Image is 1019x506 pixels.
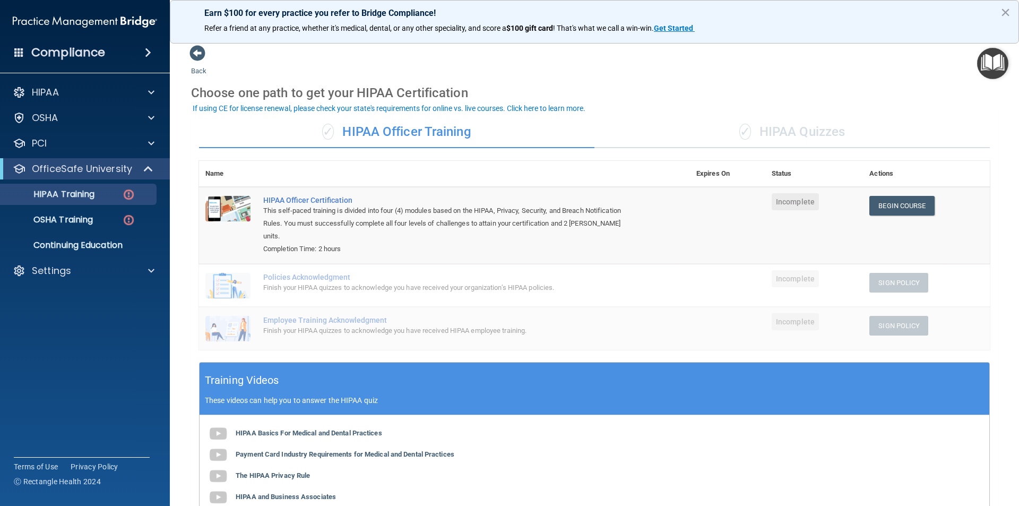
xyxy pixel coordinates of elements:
a: PCI [13,137,154,150]
a: Privacy Policy [71,461,118,472]
span: Ⓒ Rectangle Health 2024 [14,476,101,487]
b: HIPAA and Business Associates [236,493,336,501]
div: HIPAA Quizzes [594,116,990,148]
button: If using CE for license renewal, please check your state's requirements for online vs. live cours... [191,103,587,114]
button: Open Resource Center [977,48,1008,79]
a: Back [191,54,206,75]
strong: Get Started [654,24,693,32]
b: HIPAA Basics For Medical and Dental Practices [236,429,382,437]
p: OfficeSafe University [32,162,132,175]
div: Completion Time: 2 hours [263,243,637,255]
a: HIPAA [13,86,154,99]
p: Settings [32,264,71,277]
strong: $100 gift card [506,24,553,32]
span: ✓ [322,124,334,140]
b: The HIPAA Privacy Rule [236,471,310,479]
img: PMB logo [13,11,157,32]
th: Expires On [690,161,765,187]
p: OSHA Training [7,215,93,225]
img: gray_youtube_icon.38fcd6cc.png [208,423,229,444]
span: Incomplete [772,270,819,287]
p: HIPAA Training [7,189,94,200]
p: OSHA [32,112,58,124]
a: HIPAA Officer Certification [263,196,637,204]
a: OSHA [13,112,154,124]
div: Choose one path to get your HIPAA Certification [191,78,998,108]
p: Continuing Education [7,240,152,251]
div: If using CE for license renewal, please check your state's requirements for online vs. live cours... [193,105,585,112]
img: danger-circle.6113f641.png [122,213,135,227]
p: These videos can help you to answer the HIPAA quiz [205,396,984,405]
a: Get Started [654,24,695,32]
img: gray_youtube_icon.38fcd6cc.png [208,466,229,487]
div: This self-paced training is divided into four (4) modules based on the HIPAA, Privacy, Security, ... [263,204,637,243]
a: Settings [13,264,154,277]
span: ✓ [739,124,751,140]
h4: Compliance [31,45,105,60]
img: danger-circle.6113f641.png [122,188,135,201]
a: Begin Course [869,196,934,216]
div: HIPAA Officer Training [199,116,594,148]
span: ! That's what we call a win-win. [553,24,654,32]
h5: Training Videos [205,371,279,390]
th: Status [765,161,863,187]
button: Sign Policy [869,316,928,336]
a: Terms of Use [14,461,58,472]
span: Incomplete [772,313,819,330]
th: Name [199,161,257,187]
p: PCI [32,137,47,150]
span: Incomplete [772,193,819,210]
div: Finish your HIPAA quizzes to acknowledge you have received your organization’s HIPAA policies. [263,281,637,294]
div: Finish your HIPAA quizzes to acknowledge you have received HIPAA employee training. [263,324,637,337]
div: Employee Training Acknowledgment [263,316,637,324]
div: Policies Acknowledgment [263,273,637,281]
p: Earn $100 for every practice you refer to Bridge Compliance! [204,8,985,18]
img: gray_youtube_icon.38fcd6cc.png [208,444,229,466]
a: OfficeSafe University [13,162,154,175]
button: Close [1000,4,1011,21]
b: Payment Card Industry Requirements for Medical and Dental Practices [236,450,454,458]
p: HIPAA [32,86,59,99]
span: Refer a friend at any practice, whether it's medical, dental, or any other speciality, and score a [204,24,506,32]
th: Actions [863,161,990,187]
button: Sign Policy [869,273,928,293]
